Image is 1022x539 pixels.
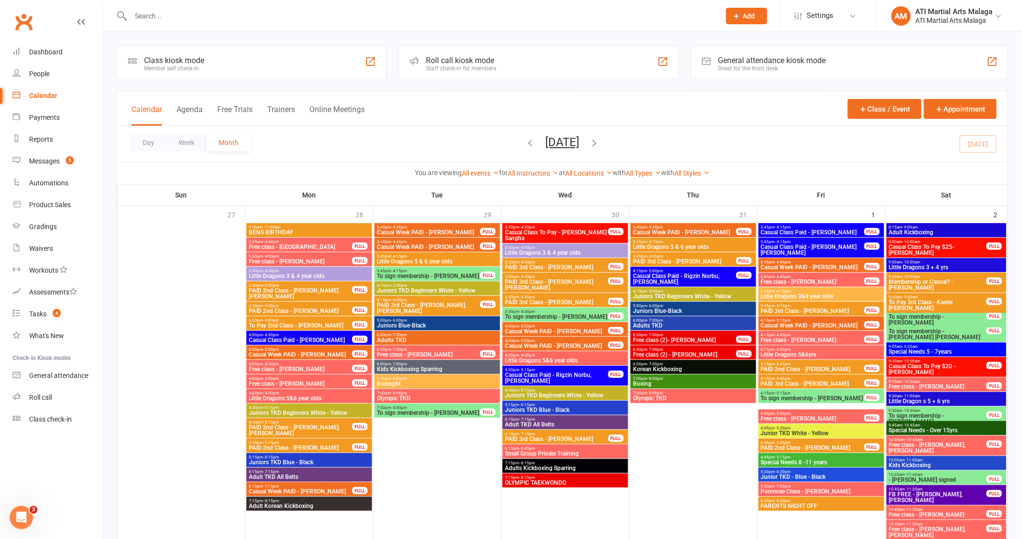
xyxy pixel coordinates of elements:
button: Free Trials [217,105,253,126]
span: 4:30pm [504,368,609,372]
span: Free class - [PERSON_NAME] [248,259,353,264]
span: - 10:30am [903,359,921,363]
div: FULL [608,298,624,305]
span: Adults TKD [633,323,754,328]
div: Calendar [29,92,57,99]
span: - 4:45pm [775,362,791,366]
span: 3 [30,506,37,514]
span: - 4:45pm [391,225,407,229]
div: FULL [987,312,1002,320]
span: PAID 3rd Class - [PERSON_NAME] [504,264,609,270]
span: Casual Week PAID - [PERSON_NAME] [248,352,353,358]
th: Tue [373,185,502,205]
span: - 4:15pm [775,304,791,308]
div: FULL [864,263,880,270]
span: - 4:45pm [775,333,791,337]
span: 4:15pm [376,283,498,288]
span: Casual Class Paid - Rigzin Norbu, [PERSON_NAME] [633,273,737,285]
span: Free class - [PERSON_NAME] [761,279,865,285]
span: PAID 3rd Class - [PERSON_NAME] [761,308,865,314]
span: - 4:30pm [263,333,279,337]
span: 4:00pm [504,353,626,358]
div: Automations [29,179,68,187]
div: Member self check-in [144,65,204,72]
span: 4:00pm [248,362,353,366]
div: Reports [29,135,53,143]
div: FULL [480,272,496,279]
span: Casual Week PAID - [PERSON_NAME] [504,328,609,334]
span: 6:00pm [376,347,481,352]
a: All events [462,169,500,177]
span: PAID 3rd Class - [PERSON_NAME] [633,259,737,264]
a: Assessments [13,281,102,303]
span: Casual Class Paid - Rigzin Norbu, [PERSON_NAME] [504,372,609,384]
span: - 4:00pm [519,245,535,250]
span: Korean Kickboxing [633,366,754,372]
span: Little Dragons 3 & 4 year olds [248,273,370,279]
div: FULL [608,327,624,334]
span: 9:30am [889,359,987,363]
div: FULL [736,257,752,264]
span: PAID 2nd Class - [PERSON_NAME] [761,366,865,372]
span: - 5:15pm [519,368,535,372]
span: 3:30pm [248,269,370,273]
span: - 5:00pm [391,283,407,288]
div: FULL [608,312,624,320]
div: ATI Martial Arts Malaga [916,7,993,16]
a: Class kiosk mode [13,408,102,430]
span: Add [743,12,755,20]
div: FULL [352,365,368,372]
span: Casual Class Paid - [PERSON_NAME] [248,337,353,343]
span: - 6:00pm [647,304,663,308]
span: - 7:00pm [647,333,663,337]
span: Little Dragons 3 + 4 yrs [889,264,1005,270]
span: - 7:00pm [391,362,407,366]
span: - 5:00pm [391,298,407,302]
span: To Pay 3rd Class - Kaede [PERSON_NAME] [889,299,987,311]
a: Automations [13,172,102,194]
a: People [13,63,102,85]
span: 3:30pm [248,240,353,244]
div: 27 [227,206,245,222]
div: FULL [480,350,496,358]
span: - 4:30pm [519,275,535,279]
div: Messages [29,157,60,165]
span: Special Needs 5 - 7years [889,349,1005,355]
span: - 10:00am [903,240,921,244]
span: 3:45pm [761,304,865,308]
div: FULL [987,278,1002,285]
span: To sign membership - [PERSON_NAME] [376,273,481,279]
span: Casual Week PAID - [PERSON_NAME] [633,229,737,235]
div: FULL [480,243,496,250]
span: 4:00pm [248,347,353,352]
div: FULL [864,228,880,235]
a: All Instructors [508,169,559,177]
span: To sign membership - [PERSON_NAME] [PERSON_NAME] [889,328,987,340]
span: - 4:45pm [391,240,407,244]
div: FULL [864,243,880,250]
div: FULL [480,301,496,308]
span: - 5:00pm [519,324,535,328]
span: 4:15pm [761,362,865,366]
span: Casual Class To Pay - [PERSON_NAME] Sangha [504,229,609,241]
span: 3:45pm [633,240,754,244]
span: - 4:00pm [263,269,279,273]
button: Calendar [131,105,162,126]
div: Staff check-in for members [426,65,496,72]
a: Payments [13,107,102,129]
span: 3:45pm [761,275,865,279]
button: Week [166,134,207,151]
div: Class check-in [29,415,72,423]
span: - 10:00am [903,275,921,279]
div: FULL [987,362,1002,369]
div: 1 [872,206,885,222]
span: 5:00pm [376,318,498,323]
div: FULL [736,272,752,279]
a: Roll call [13,387,102,408]
span: Juniors TKD Beginners White - Yellow [376,288,498,294]
span: To sign membership - [PERSON_NAME] [889,314,987,326]
th: Wed [502,185,630,205]
button: Appointment [924,99,997,119]
span: - 5:00pm [263,347,279,352]
a: All Types [626,169,662,177]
